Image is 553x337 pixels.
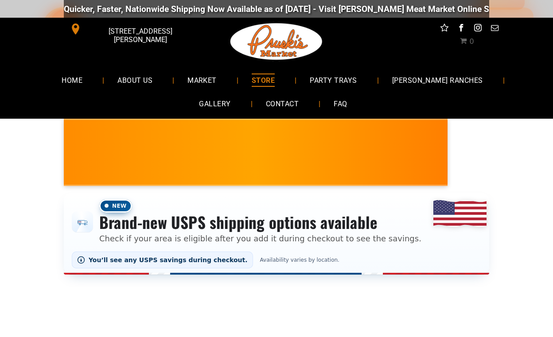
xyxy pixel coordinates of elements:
a: CONTACT [253,92,312,116]
a: ABOUT US [104,68,166,92]
a: PARTY TRAYS [296,68,370,92]
span: New [99,199,132,213]
h3: Brand-new USPS shipping options available [99,213,421,232]
a: facebook [456,22,467,36]
div: Shipping options announcement [64,193,489,275]
span: [STREET_ADDRESS][PERSON_NAME] [83,23,198,48]
a: GALLERY [186,92,244,116]
a: [STREET_ADDRESS][PERSON_NAME] [64,22,199,36]
img: Pruski-s+Market+HQ+Logo2-1920w.png [229,18,324,66]
span: You’ll see any USPS savings during checkout. [89,256,248,263]
a: HOME [48,68,96,92]
a: MARKET [174,68,230,92]
a: FAQ [320,92,360,116]
a: [PERSON_NAME] RANCHES [379,68,496,92]
a: instagram [472,22,484,36]
p: Check if your area is eligible after you add it during checkout to see the savings. [99,232,421,244]
a: Social network [439,22,450,36]
span: 0 [469,37,474,46]
a: email [489,22,501,36]
a: STORE [238,68,288,92]
span: Availability varies by location. [257,257,342,263]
